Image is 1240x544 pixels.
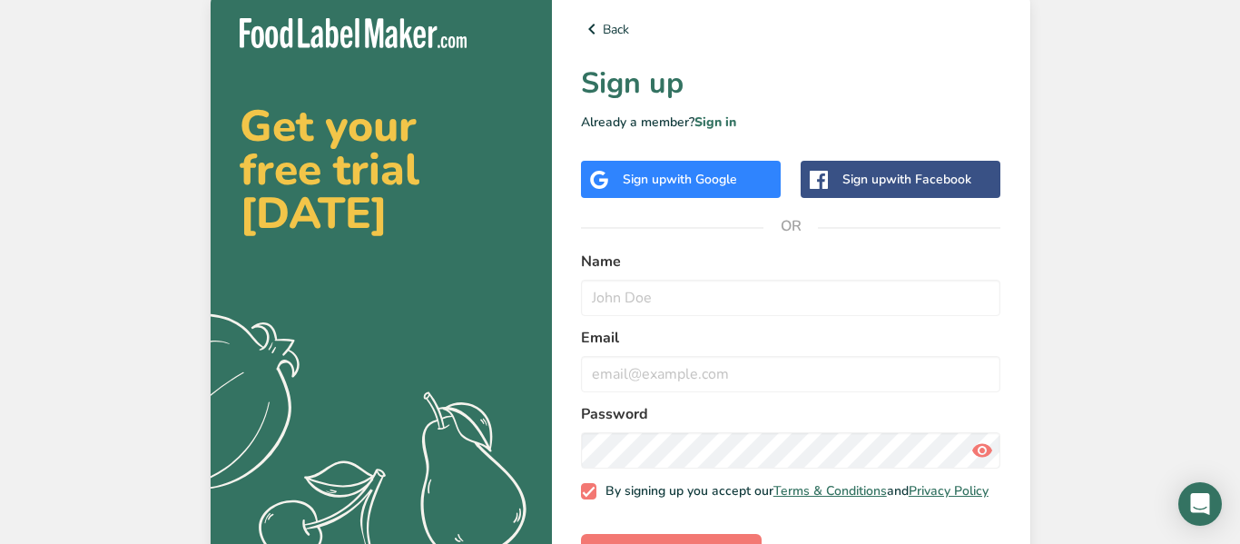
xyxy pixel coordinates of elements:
span: with Google [666,171,737,188]
a: Privacy Policy [909,482,989,499]
p: Already a member? [581,113,1001,132]
img: Food Label Maker [240,18,467,48]
label: Email [581,327,1001,349]
span: with Facebook [886,171,971,188]
div: Sign up [623,170,737,189]
span: By signing up you accept our and [596,483,989,499]
label: Name [581,251,1001,272]
div: Sign up [842,170,971,189]
input: John Doe [581,280,1001,316]
a: Sign in [694,114,736,131]
h2: Get your free trial [DATE] [240,104,523,235]
span: OR [763,199,818,253]
h1: Sign up [581,62,1001,105]
div: Open Intercom Messenger [1178,482,1222,526]
input: email@example.com [581,356,1001,392]
a: Terms & Conditions [773,482,887,499]
a: Back [581,18,1001,40]
label: Password [581,403,1001,425]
